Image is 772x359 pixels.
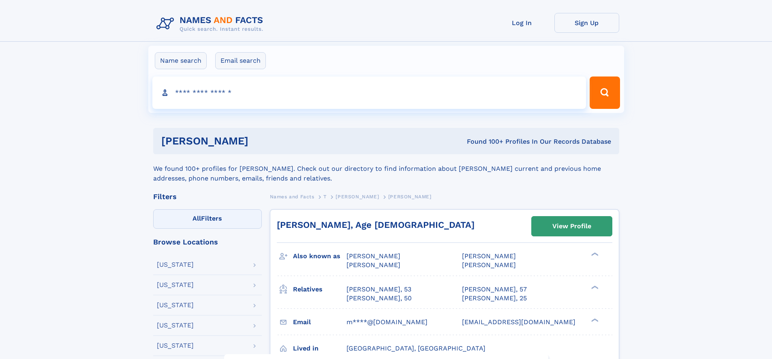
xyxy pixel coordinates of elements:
[157,342,194,349] div: [US_STATE]
[589,317,599,323] div: ❯
[293,249,346,263] h3: Also known as
[346,285,411,294] a: [PERSON_NAME], 53
[336,191,379,202] a: [PERSON_NAME]
[157,322,194,329] div: [US_STATE]
[153,238,262,246] div: Browse Locations
[490,13,554,33] a: Log In
[552,217,591,236] div: View Profile
[346,344,485,352] span: [GEOGRAPHIC_DATA], [GEOGRAPHIC_DATA]
[152,76,586,109] input: search input
[153,13,270,35] img: Logo Names and Facts
[323,191,327,202] a: T
[336,194,379,200] span: [PERSON_NAME]
[532,217,612,236] a: View Profile
[293,283,346,296] h3: Relatives
[293,315,346,329] h3: Email
[270,191,314,202] a: Names and Facts
[153,209,262,229] label: Filters
[293,342,346,355] h3: Lived in
[215,52,266,69] label: Email search
[462,252,516,260] span: [PERSON_NAME]
[155,52,207,69] label: Name search
[462,294,527,303] a: [PERSON_NAME], 25
[589,285,599,290] div: ❯
[277,220,475,230] a: [PERSON_NAME], Age [DEMOGRAPHIC_DATA]
[554,13,619,33] a: Sign Up
[462,285,527,294] a: [PERSON_NAME], 57
[462,318,575,326] span: [EMAIL_ADDRESS][DOMAIN_NAME]
[161,136,358,146] h1: [PERSON_NAME]
[153,154,619,183] div: We found 100+ profiles for [PERSON_NAME]. Check out our directory to find information about [PERS...
[590,76,620,109] button: Search Button
[357,137,611,146] div: Found 100+ Profiles In Our Records Database
[462,261,516,269] span: [PERSON_NAME]
[346,252,400,260] span: [PERSON_NAME]
[589,252,599,257] div: ❯
[346,261,400,269] span: [PERSON_NAME]
[323,194,327,200] span: T
[346,294,412,303] a: [PERSON_NAME], 50
[157,261,194,268] div: [US_STATE]
[388,194,432,200] span: [PERSON_NAME]
[157,282,194,288] div: [US_STATE]
[153,193,262,200] div: Filters
[192,215,201,222] span: All
[157,302,194,308] div: [US_STATE]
